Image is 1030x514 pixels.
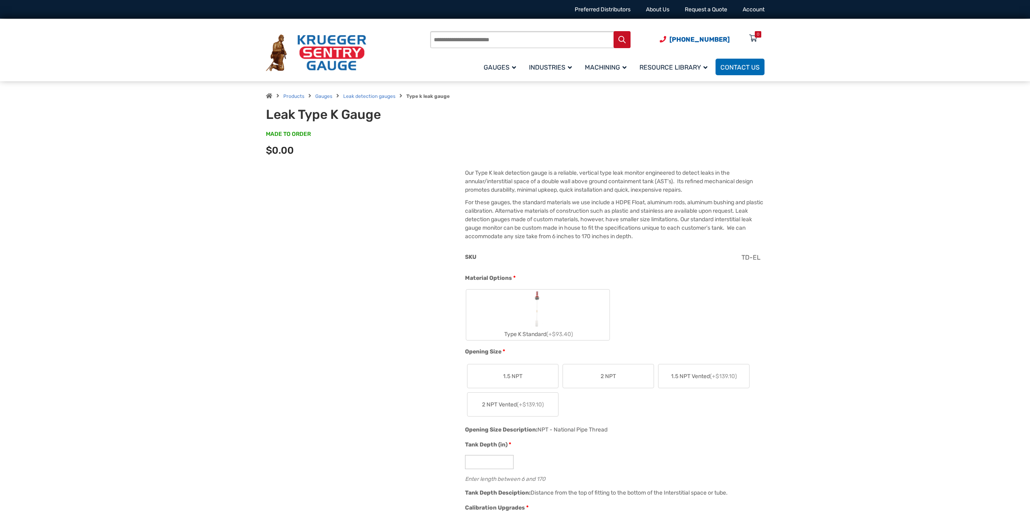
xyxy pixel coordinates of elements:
label: Type K Standard [466,290,610,340]
span: (+$93.40) [546,331,573,338]
a: Gauges [479,57,524,76]
img: Leak Detection Gauge [284,290,331,338]
img: ALG-OF [390,343,437,391]
img: Krueger Sentry Gauge [266,34,366,72]
div: NPT - National Pipe Thread [537,426,607,433]
strong: Type k leak gauge [406,93,450,99]
span: Opening Size [465,348,501,355]
abbr: required [526,503,529,512]
a: Products [283,93,304,99]
span: 1.5 NPT Vented [671,372,737,381]
span: Opening Size Description: [465,426,537,433]
a: View full-screen image gallery [434,175,449,190]
a: Resource Library [635,57,716,76]
div: Type K Standard [466,328,610,340]
span: Calibration Upgrades [465,504,525,511]
div: Enter length between 6 and 170 [465,474,760,482]
span: Machining [585,63,626,71]
img: Leak Type K Gauge - Image 2 [337,290,384,338]
a: Industries [524,57,580,76]
span: Material Options [465,275,512,281]
span: Industries [529,63,572,71]
span: Resource Library [639,63,707,71]
abbr: required [509,440,511,449]
abbr: required [513,274,516,282]
span: 2 NPT Vented [482,400,544,409]
img: Leak Type K Gauge - Image 3 [390,290,437,338]
span: Tank Depth (in) [465,441,508,448]
span: SKU [465,254,476,260]
span: (+$139.10) [710,373,737,380]
span: Gauges [484,63,516,71]
span: Contact Us [720,63,760,71]
span: 1.5 NPT [503,372,522,381]
span: (+$139.10) [517,401,544,408]
a: About Us [646,6,669,13]
span: $0.00 [266,145,294,156]
a: Phone Number (920) 434-8860 [660,34,730,44]
a: Gauges [315,93,332,99]
img: Leak Type K Gauge - Image 7 [337,395,384,444]
p: Our Type K leak detection gauge is a reliable, vertical type leak monitor engineered to detect le... [465,169,764,194]
img: Leak Detection Gauge [530,290,546,328]
div: 0 [757,31,759,38]
img: Leak Detection Gauge [336,169,385,290]
a: Preferred Distributors [575,6,631,13]
span: [PHONE_NUMBER] [669,36,730,43]
a: Account [743,6,765,13]
img: Leak Type K Gauge - Image 4 [284,343,331,391]
a: Contact Us [716,59,765,75]
div: Distance from the top of fitting to the bottom of the Interstitial space or tube. [531,489,728,496]
a: Request a Quote [685,6,727,13]
span: MADE TO ORDER [266,130,311,138]
h1: Leak Type K Gauge [266,107,465,122]
a: Leak detection gauges [343,93,395,99]
span: TD-EL [741,254,760,261]
abbr: required [503,347,505,356]
img: Leak Type K Gauge - Image 5 [337,343,384,391]
span: 2 NPT [601,372,616,381]
span: Tank Depth Desciption: [465,489,531,496]
p: For these gauges, the standard materials we use include a HDPE Float, aluminum rods, aluminum bus... [465,198,764,241]
a: Machining [580,57,635,76]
